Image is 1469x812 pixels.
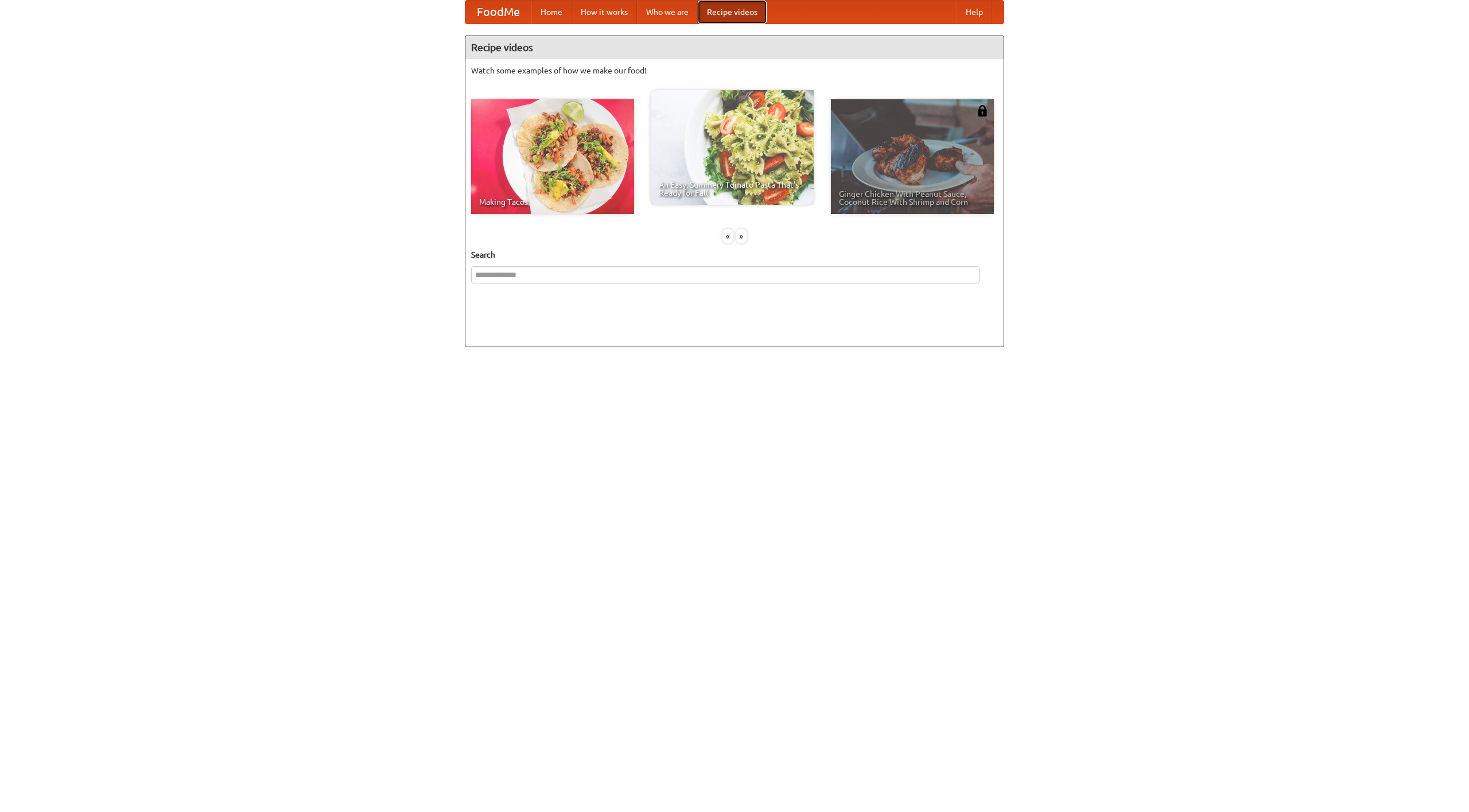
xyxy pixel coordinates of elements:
span: Making Tacos [479,198,626,206]
p: Watch some examples of how we make our food! [471,65,998,76]
a: How it works [572,1,637,24]
a: Help [957,1,992,24]
a: An Easy, Summery Tomato Pasta That's Ready for Fall [651,90,814,205]
h5: Search [471,249,998,261]
a: Making Tacos [471,99,634,214]
div: « [722,229,733,243]
img: 483408.png [977,105,988,116]
h4: Recipe videos [465,36,1004,59]
a: Recipe videos [698,1,767,24]
a: Who we are [637,1,698,24]
a: FoodMe [465,1,531,24]
a: Home [531,1,572,24]
span: An Easy, Summery Tomato Pasta That's Ready for Fall [659,181,806,197]
div: » [736,229,747,243]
